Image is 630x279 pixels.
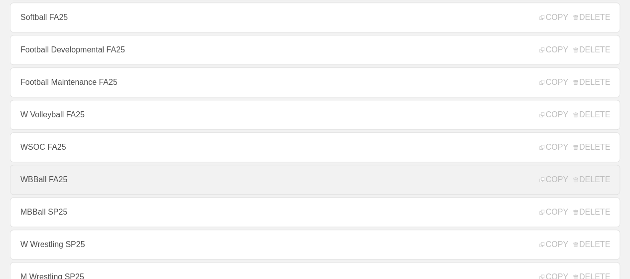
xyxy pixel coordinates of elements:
[10,67,620,97] a: Football Maintenance FA25
[451,163,630,279] iframe: Chat Widget
[10,35,620,65] a: Football Developmental FA25
[573,143,610,152] span: DELETE
[573,78,610,87] span: DELETE
[573,45,610,54] span: DELETE
[573,13,610,22] span: DELETE
[539,143,568,152] span: COPY
[10,230,620,260] a: W Wrestling SP25
[10,100,620,130] a: W Volleyball FA25
[573,110,610,119] span: DELETE
[539,110,568,119] span: COPY
[10,165,620,195] a: WBBall FA25
[10,197,620,227] a: MBBall SP25
[10,2,620,32] a: Softball FA25
[539,13,568,22] span: COPY
[539,78,568,87] span: COPY
[10,132,620,162] a: WSOC FA25
[539,45,568,54] span: COPY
